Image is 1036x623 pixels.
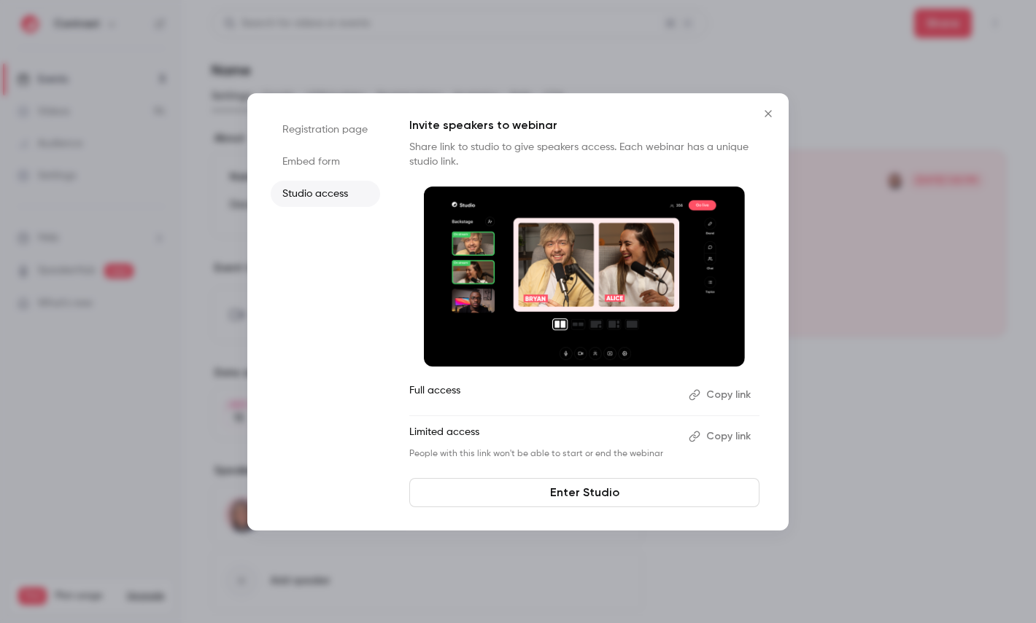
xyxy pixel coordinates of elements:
[271,181,380,207] li: Studio access
[409,425,677,448] p: Limited access
[409,140,759,169] p: Share link to studio to give speakers access. Each webinar has a unique studio link.
[409,448,677,460] p: People with this link won't be able to start or end the webinar
[409,117,759,134] p: Invite speakers to webinar
[683,383,759,407] button: Copy link
[683,425,759,448] button: Copy link
[271,117,380,143] li: Registration page
[409,383,677,407] p: Full access
[424,187,745,367] img: Invite speakers to webinar
[754,99,783,128] button: Close
[271,149,380,175] li: Embed form
[409,478,759,507] a: Enter Studio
